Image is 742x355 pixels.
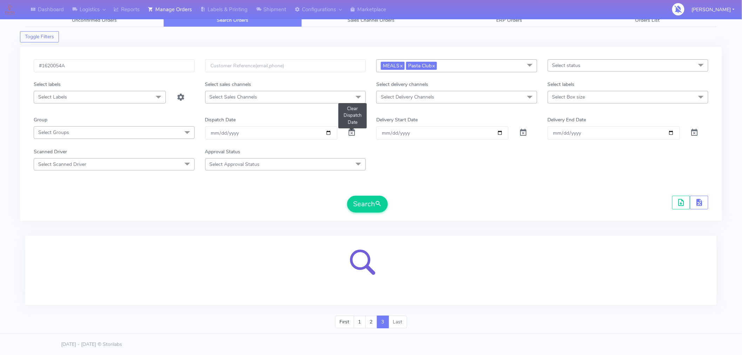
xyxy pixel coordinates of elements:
img: search-loader.svg [345,244,397,297]
label: Delivery Start Date [376,116,418,123]
label: Select sales channels [205,81,251,88]
label: Select labels [548,81,575,88]
span: Select Scanned Driver [38,161,86,168]
span: MEALS [381,62,405,70]
span: Select Delivery Channels [381,94,434,100]
label: Approval Status [205,148,241,155]
span: Pasta Club [406,62,437,70]
input: Order Id [34,59,195,72]
input: Customer Reference(email,phone) [205,59,366,72]
a: x [399,62,403,69]
span: Select status [552,62,581,69]
label: Select delivery channels [376,81,428,88]
ul: Tabs [25,13,717,27]
span: ERP Orders [496,17,522,24]
a: 3 [377,316,389,328]
button: Toggle Filters [20,31,59,42]
span: Select Approval Status [210,161,260,168]
label: Dispatch Date [205,116,236,123]
span: Select Box size [552,94,585,100]
span: Sales Channel Orders [348,17,394,24]
label: Group [34,116,47,123]
button: Search [347,196,388,213]
button: [PERSON_NAME] [687,2,740,17]
label: Select labels [34,81,61,88]
span: Select Groups [38,129,69,136]
a: First [335,316,354,328]
label: Delivery End Date [548,116,586,123]
span: Search Orders [217,17,249,24]
span: Select Labels [38,94,67,100]
a: x [432,62,435,69]
a: 1 [354,316,366,328]
span: Unconfirmed Orders [72,17,117,24]
a: 2 [365,316,377,328]
label: Scanned Driver [34,148,67,155]
span: Select Sales Channels [210,94,257,100]
span: Orders List [635,17,660,24]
